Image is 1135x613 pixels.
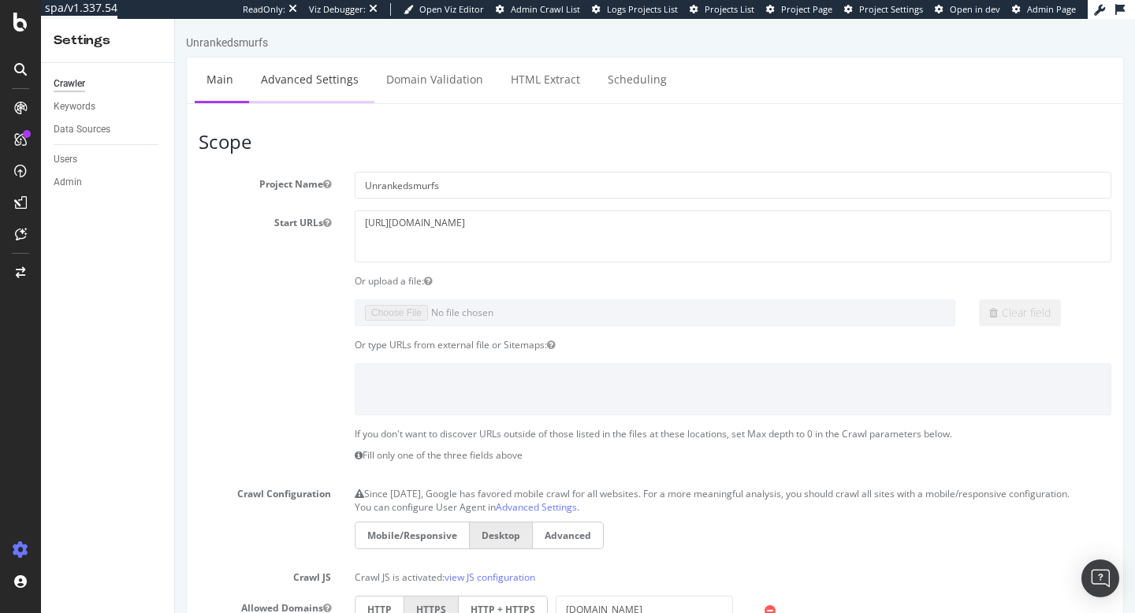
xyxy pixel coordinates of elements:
div: Or type URLs from external file or Sitemaps: [168,319,948,333]
span: Projects List [705,3,754,15]
span: Logs Projects List [607,3,678,15]
p: If you don't want to discover URLs outside of those listed in the files at these locations, set M... [180,408,936,422]
div: Data Sources [54,121,110,138]
label: Allowed Domains [12,577,168,596]
div: Viz Debugger: [309,3,366,16]
span: Admin Page [1027,3,1076,15]
div: Or upload a file: [168,255,948,269]
p: Since [DATE], Google has favored mobile crawl for all websites. For a more meaningful analysis, y... [180,463,936,481]
div: ReadOnly: [243,3,285,16]
div: Admin [54,174,82,191]
a: Logs Projects List [592,3,678,16]
a: view JS configuration [270,552,360,565]
label: HTTP + HTTPS [284,577,373,604]
label: HTTP [180,577,229,604]
a: Project Settings [844,3,923,16]
label: HTTPS [229,577,284,604]
a: Advanced Settings [321,481,402,495]
a: Users [54,151,163,168]
div: Settings [54,32,162,50]
p: Fill only one of the three fields above [180,429,936,443]
h3: Scope [24,113,936,133]
label: Project Name [12,153,168,172]
a: Admin Crawl List [496,3,580,16]
span: Project Settings [859,3,923,15]
a: Project Page [766,3,832,16]
span: Open in dev [950,3,1000,15]
button: Project Name [148,158,156,172]
a: Crawler [54,76,163,92]
span: Open Viz Editor [419,3,484,15]
a: Admin [54,174,163,191]
label: Mobile/Responsive [180,503,294,530]
a: Projects List [690,3,754,16]
label: Advanced [358,503,429,530]
a: HTML Extract [324,39,417,82]
div: Crawler [54,76,85,92]
div: Keywords [54,98,95,115]
a: Admin Page [1012,3,1076,16]
button: Allowed Domains [148,582,156,596]
p: Crawl JS is activated: [180,546,936,565]
a: Advanced Settings [74,39,195,82]
a: Open in dev [935,3,1000,16]
p: You can configure User Agent in . [180,481,936,495]
a: Domain Validation [199,39,320,82]
label: Desktop [294,503,358,530]
a: Main [20,39,70,82]
button: Start URLs [148,197,156,210]
label: Start URLs [12,191,168,210]
a: Scheduling [421,39,504,82]
label: Crawl Configuration [12,463,168,481]
textarea: [URL][DOMAIN_NAME] [180,191,936,243]
span: Admin Crawl List [511,3,580,15]
div: Unrankedsmurfs [11,16,93,32]
div: Users [54,151,77,168]
a: Open Viz Editor [404,3,484,16]
a: Keywords [54,98,163,115]
div: Open Intercom Messenger [1081,559,1119,597]
label: Crawl JS [12,546,168,565]
a: Data Sources [54,121,163,138]
span: Project Page [781,3,832,15]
